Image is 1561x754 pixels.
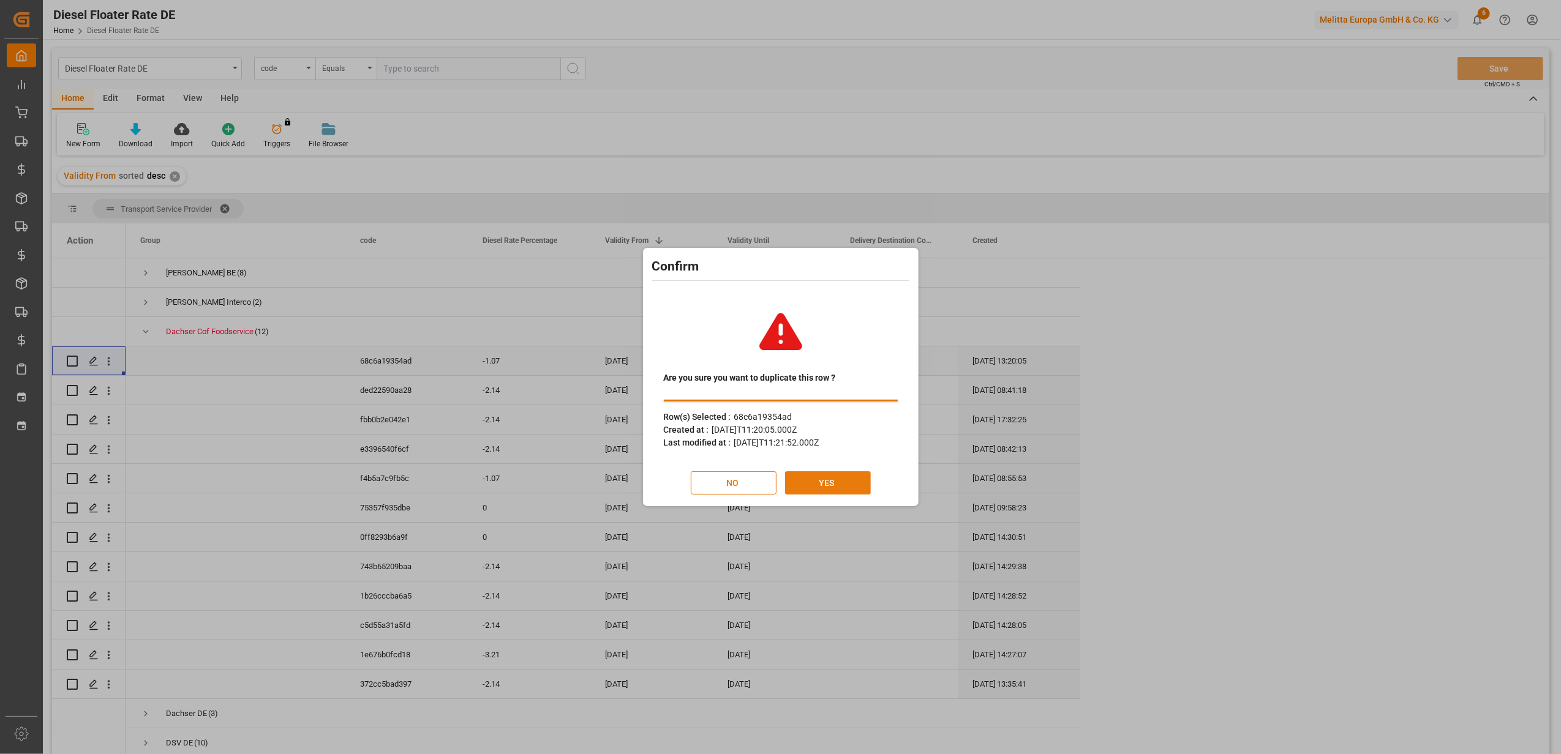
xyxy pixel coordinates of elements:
[664,412,731,422] span: Row(s) Selected :
[734,438,819,447] span: [DATE]T11:21:52.000Z
[785,471,871,495] button: YES
[712,425,797,435] span: [DATE]T11:20:05.000Z
[664,425,709,435] span: Created at :
[652,257,909,277] h2: Confirm
[664,438,731,447] span: Last modified at :
[664,371,836,384] span: Are you sure you want to duplicate this row ?
[734,412,792,422] span: 68c6a19354ad
[747,298,814,365] img: warning
[691,471,777,495] button: NO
